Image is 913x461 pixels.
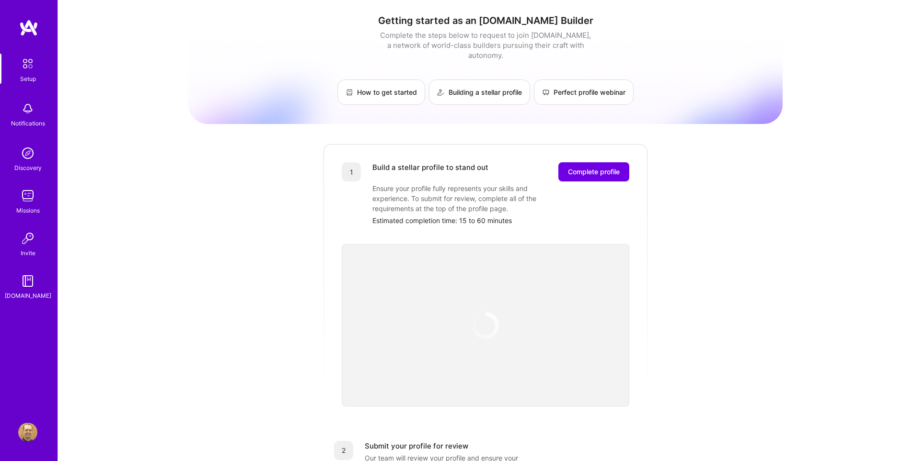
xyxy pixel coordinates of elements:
img: setup [18,54,38,74]
div: Complete the steps below to request to join [DOMAIN_NAME], a network of world-class builders purs... [378,30,593,60]
span: Complete profile [568,167,620,177]
iframe: video [342,244,629,406]
img: User Avatar [18,423,37,442]
div: 2 [334,441,353,460]
a: How to get started [337,79,425,105]
img: teamwork [18,186,37,205]
div: Discovery [14,163,42,173]
div: Estimated completion time: 15 to 60 minutes [372,215,629,225]
img: guide book [18,271,37,291]
a: User Avatar [16,423,40,442]
img: logo [19,19,38,36]
div: Notifications [11,118,45,128]
img: bell [18,99,37,118]
a: Building a stellar profile [429,79,530,105]
div: Build a stellar profile to stand out [372,162,488,181]
button: Complete profile [558,162,629,181]
div: 1 [342,162,361,181]
div: Ensure your profile fully represents your skills and experience. To submit for review, complete a... [372,183,564,214]
div: Missions [16,205,40,215]
img: Perfect profile webinar [542,89,550,96]
a: Perfect profile webinar [534,79,634,105]
img: How to get started [346,89,353,96]
div: Invite [21,248,35,258]
img: Invite [18,229,37,248]
h1: Getting started as an [DOMAIN_NAME] Builder [188,15,783,26]
div: Submit your profile for review [365,441,468,451]
img: Building a stellar profile [437,89,445,96]
img: loading [467,307,504,344]
img: discovery [18,144,37,163]
div: Setup [20,74,36,84]
div: [DOMAIN_NAME] [5,291,51,301]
